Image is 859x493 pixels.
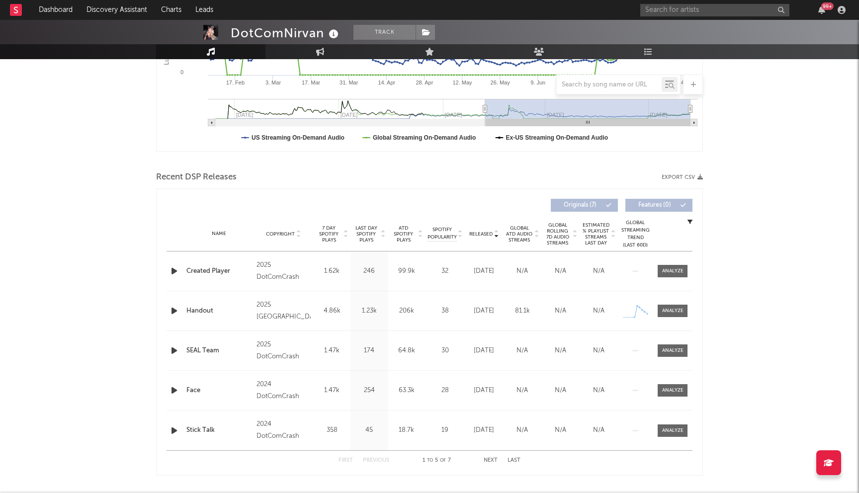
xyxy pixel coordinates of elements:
span: Spotify Popularity [428,226,457,241]
button: Features(0) [625,199,692,212]
div: N/A [582,306,615,316]
div: Name [186,230,252,238]
div: [DATE] [467,425,501,435]
div: 99 + [821,2,834,10]
text: US Streaming On-Demand Audio [252,134,344,141]
div: 1.47k [316,346,348,356]
button: 99+ [818,6,825,14]
button: First [339,458,353,463]
div: DotComNirvan [231,25,341,41]
div: 45 [353,425,385,435]
span: Recent DSP Releases [156,171,237,183]
div: N/A [544,306,577,316]
div: N/A [506,346,539,356]
div: [DATE] [467,386,501,396]
div: N/A [506,386,539,396]
div: [DATE] [467,346,501,356]
div: 63.3k [390,386,423,396]
button: Originals(7) [551,199,618,212]
div: N/A [582,346,615,356]
div: 1.47k [316,386,348,396]
div: 358 [316,425,348,435]
span: Copyright [266,231,295,237]
div: 81.1k [506,306,539,316]
span: to [427,458,433,463]
div: 1.62k [316,266,348,276]
div: 4.86k [316,306,348,316]
div: 254 [353,386,385,396]
div: 2024 DotComCrash [257,379,311,403]
text: Ex-US Streaming On-Demand Audio [506,134,608,141]
div: 32 [428,266,462,276]
div: 64.8k [390,346,423,356]
div: 18.7k [390,425,423,435]
a: Face [186,386,252,396]
div: 2024 DotComCrash [257,418,311,442]
button: Last [508,458,520,463]
div: N/A [582,266,615,276]
text: Global Streaming On-Demand Audio [373,134,476,141]
button: Export CSV [662,174,703,180]
span: Originals ( 7 ) [557,202,603,208]
input: Search by song name or URL [557,81,662,89]
text: 0 [180,69,183,75]
text: Luminate Daily Streams [163,1,170,65]
div: [DATE] [467,266,501,276]
div: 99.9k [390,266,423,276]
a: Stick Talk [186,425,252,435]
div: 1.23k [353,306,385,316]
button: Track [353,25,416,40]
button: Next [484,458,498,463]
span: Global Rolling 7D Audio Streams [544,222,571,246]
div: 206k [390,306,423,316]
div: Global Streaming Trend (Last 60D) [620,219,650,249]
span: Released [469,231,493,237]
input: Search for artists [640,4,789,16]
span: 7 Day Spotify Plays [316,225,342,243]
span: Estimated % Playlist Streams Last Day [582,222,609,246]
button: Previous [363,458,389,463]
span: ATD Spotify Plays [390,225,417,243]
div: 1 5 7 [409,455,464,467]
div: 246 [353,266,385,276]
span: Global ATD Audio Streams [506,225,533,243]
div: N/A [506,425,539,435]
div: N/A [544,425,577,435]
span: of [440,458,446,463]
div: N/A [544,346,577,356]
div: N/A [582,425,615,435]
div: 30 [428,346,462,356]
div: N/A [544,386,577,396]
a: Handout [186,306,252,316]
a: Created Player [186,266,252,276]
div: N/A [506,266,539,276]
div: 19 [428,425,462,435]
span: Last Day Spotify Plays [353,225,379,243]
span: Features ( 0 ) [632,202,678,208]
div: N/A [582,386,615,396]
div: 2025 DotComCrash [257,259,311,283]
a: SEAL Team [186,346,252,356]
div: 38 [428,306,462,316]
div: 2025 DotComCrash [257,339,311,363]
div: N/A [544,266,577,276]
div: 28 [428,386,462,396]
div: [DATE] [467,306,501,316]
div: 174 [353,346,385,356]
div: 2025 [GEOGRAPHIC_DATA] [257,299,311,323]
